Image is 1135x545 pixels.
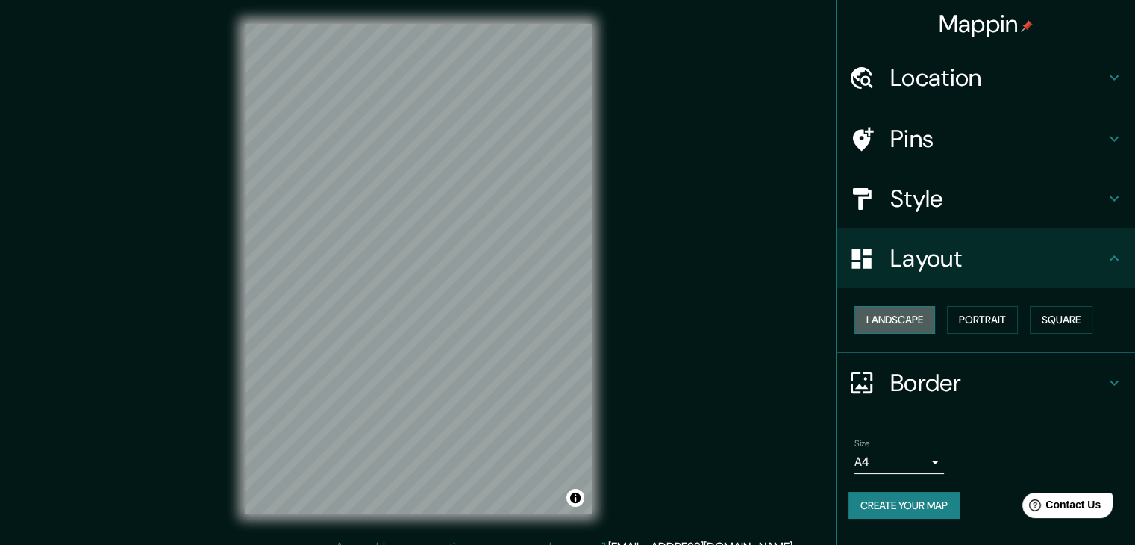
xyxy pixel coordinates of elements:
h4: Mappin [939,9,1034,39]
h4: Location [890,63,1105,93]
button: Square [1030,306,1092,334]
label: Size [854,437,870,449]
img: pin-icon.png [1021,20,1033,32]
div: Border [837,353,1135,413]
div: Location [837,48,1135,108]
h4: Layout [890,243,1105,273]
canvas: Map [245,24,592,514]
button: Create your map [848,492,960,520]
h4: Pins [890,124,1105,154]
h4: Style [890,184,1105,214]
div: Layout [837,228,1135,288]
button: Toggle attribution [566,489,584,507]
h4: Border [890,368,1105,398]
div: A4 [854,450,944,474]
button: Portrait [947,306,1018,334]
div: Style [837,169,1135,228]
button: Landscape [854,306,935,334]
div: Pins [837,109,1135,169]
iframe: Help widget launcher [1002,487,1119,529]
